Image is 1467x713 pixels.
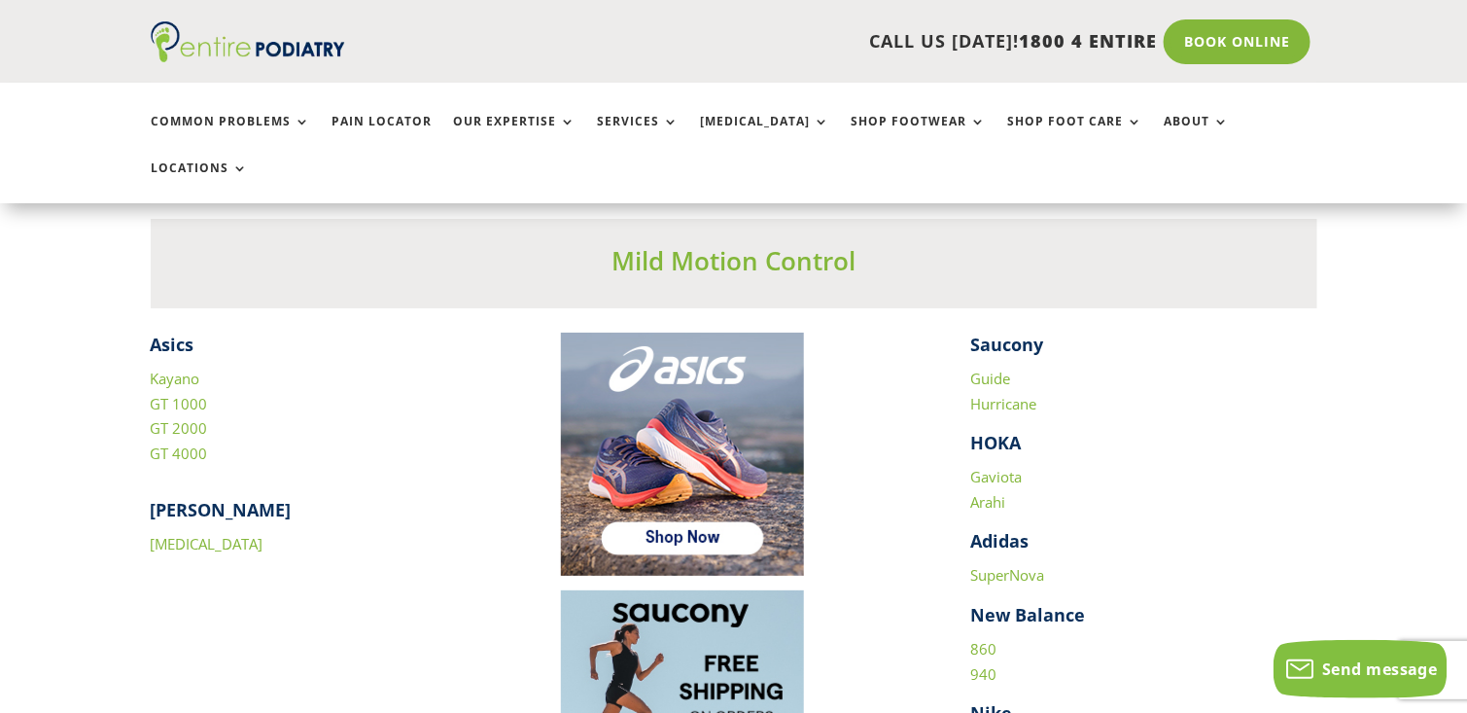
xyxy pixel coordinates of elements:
a: Shop Foot Care [1007,115,1142,157]
strong: New Balance [971,603,1086,626]
a: Locations [151,161,248,203]
a: Services [597,115,679,157]
a: Common Problems [151,115,310,157]
img: logo (1) [151,21,345,62]
strong: Saucony [971,333,1044,356]
a: Book Online [1164,19,1310,64]
a: Gaviota [971,467,1023,486]
a: [MEDICAL_DATA] [700,115,829,157]
a: Shop Footwear [851,115,986,157]
a: Entire Podiatry [151,47,345,66]
a: GT 2000 [151,418,208,438]
button: Send message [1274,640,1448,698]
a: [MEDICAL_DATA] [151,534,263,553]
a: Kayano [151,369,200,388]
strong: Asics [151,333,194,356]
a: Arahi [971,492,1006,512]
a: 860 [971,639,997,659]
span: Send message [1322,659,1438,680]
a: GT 4000 [151,444,208,463]
strong: Adidas [971,529,1030,553]
a: Pain Locator [332,115,432,157]
p: CALL US [DATE]! [420,29,1157,54]
a: GT 1000 [151,394,208,413]
a: About [1164,115,1229,157]
h3: Mild Motion Control [151,243,1317,288]
a: Guide [971,369,1011,388]
a: SuperNova [971,565,1045,585]
a: Hurricane [971,394,1037,413]
a: Our Expertise [453,115,576,157]
a: 940 [971,664,997,684]
strong: HOKA [971,431,1022,454]
span: 1800 4 ENTIRE [1019,29,1157,53]
strong: [PERSON_NAME] [151,498,292,521]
